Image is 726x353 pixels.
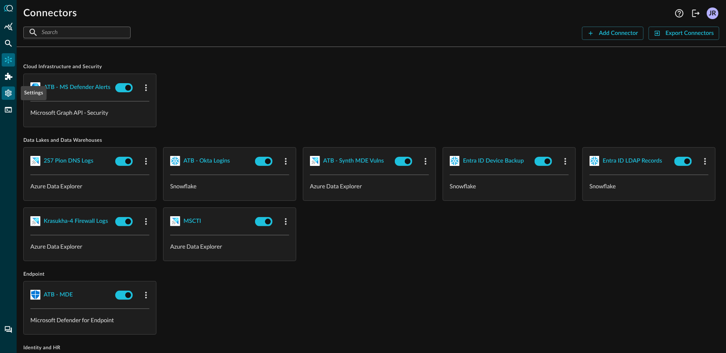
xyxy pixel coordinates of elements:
img: AzureDataExplorer.svg [310,156,320,166]
button: Add Connector [582,27,644,40]
div: Entra ID LDAP Records [603,156,662,166]
div: Summary Insights [2,20,15,33]
div: ATB - Okta Logins [183,156,230,166]
button: Export Connectors [649,27,719,40]
div: Settings [2,86,15,100]
button: 2S7 Pion DNS Logs [44,154,93,168]
div: 2S7 Pion DNS Logs [44,156,93,166]
p: Azure Data Explorer [170,242,289,251]
input: Search [42,25,112,40]
div: Chat [2,323,15,336]
div: Entra ID Device Backup [463,156,524,166]
div: Settings [21,86,47,100]
p: Azure Data Explorer [30,182,149,190]
p: Azure Data Explorer [310,182,429,190]
img: Snowflake.svg [450,156,460,166]
button: Krasukha-4 Firewall Logs [44,215,108,228]
img: MicrosoftGraph.svg [30,82,40,92]
div: MSCTI [183,216,201,227]
p: Microsoft Defender for Endpoint [30,316,149,324]
button: Logout [689,7,703,20]
div: ATB - MS Defender Alerts [44,82,110,93]
div: ATB - MDE [44,290,73,300]
div: Connectors [2,53,15,67]
img: MicrosoftDefenderForEndpoint.svg [30,290,40,300]
img: Snowflake.svg [590,156,600,166]
div: Krasukha-4 Firewall Logs [44,216,108,227]
h1: Connectors [23,7,77,20]
img: AzureDataExplorer.svg [30,156,40,166]
span: Endpoint [23,271,719,278]
span: Cloud Infrastructure and Security [23,64,719,70]
img: Snowflake.svg [170,156,180,166]
div: ATB - Synth MDE Vulns [323,156,384,166]
button: Entra ID LDAP Records [603,154,662,168]
p: Snowflake [450,182,569,190]
img: AzureDataExplorer.svg [170,216,180,226]
div: Federated Search [2,37,15,50]
p: Microsoft Graph API - Security [30,108,149,117]
button: ATB - Okta Logins [183,154,230,168]
button: ATB - MS Defender Alerts [44,81,110,94]
button: ATB - MDE [44,288,73,301]
div: Add Connector [599,28,638,39]
span: Identity and HR [23,345,719,351]
button: ATB - Synth MDE Vulns [323,154,384,168]
p: Snowflake [590,182,709,190]
button: MSCTI [183,215,201,228]
p: Azure Data Explorer [30,242,149,251]
span: Data Lakes and Data Warehouses [23,137,719,144]
div: Addons [2,70,15,83]
div: Export Connectors [666,28,714,39]
div: JR [707,7,719,19]
button: Entra ID Device Backup [463,154,524,168]
p: Snowflake [170,182,289,190]
button: Help [673,7,686,20]
img: AzureDataExplorer.svg [30,216,40,226]
div: FSQL [2,103,15,116]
